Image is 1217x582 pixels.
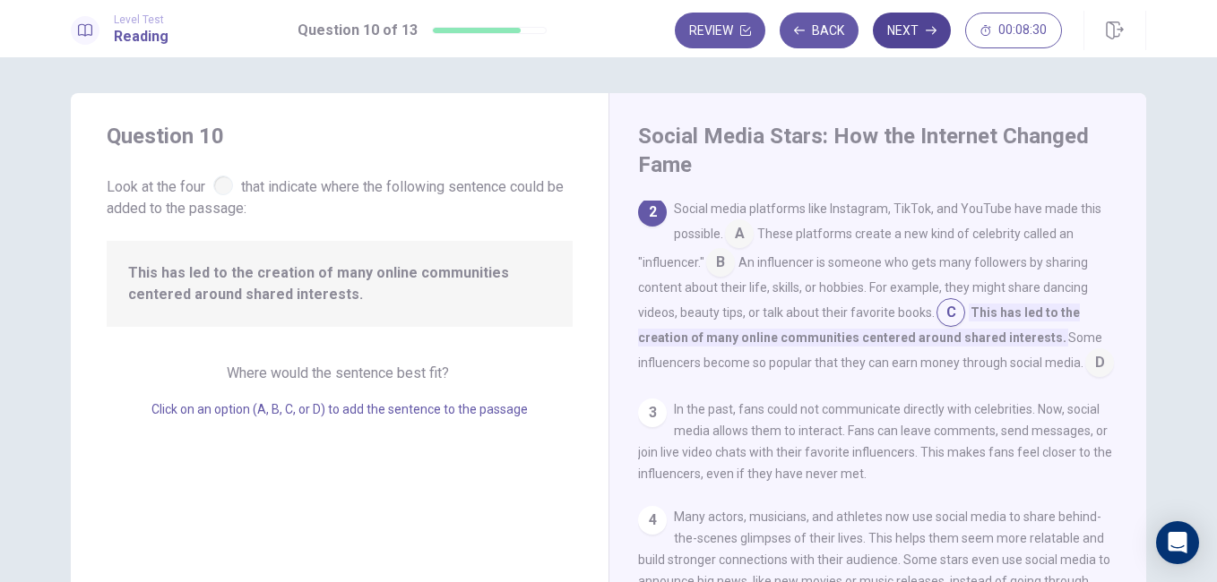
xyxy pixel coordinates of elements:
[227,364,453,381] span: Where would the sentence best fit?
[128,262,551,305] span: This has led to the creation of many online communities centered around shared interests.
[638,255,1088,320] span: An influencer is someone who gets many followers by sharing content about their life, skills, or ...
[107,172,573,219] span: Look at the four that indicate where the following sentence could be added to the passage:
[706,248,735,277] span: B
[674,201,1101,241] span: Social media platforms like Instagram, TikTok, and YouTube have made this possible.
[107,122,573,150] h4: Question 10
[298,20,418,41] h1: Question 10 of 13
[151,402,528,416] span: Click on an option (A, B, C, or D) to add the sentence to the passage
[725,219,754,248] span: A
[638,402,1112,481] span: In the past, fans could not communicate directly with celebrities. Now, social media allows them ...
[638,227,1074,270] span: These platforms create a new kind of celebrity called an "influencer."
[780,13,859,48] button: Back
[638,506,667,535] div: 4
[638,122,1113,179] h4: Social Media Stars: How the Internet Changed Fame
[638,198,667,227] div: 2
[638,398,667,427] div: 3
[936,298,965,327] span: C
[873,13,951,48] button: Next
[1085,348,1114,377] span: D
[114,26,168,47] h1: Reading
[114,13,168,26] span: Level Test
[965,13,1062,48] button: 00:08:30
[998,23,1047,38] span: 00:08:30
[675,13,765,48] button: Review
[1156,521,1199,564] div: Open Intercom Messenger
